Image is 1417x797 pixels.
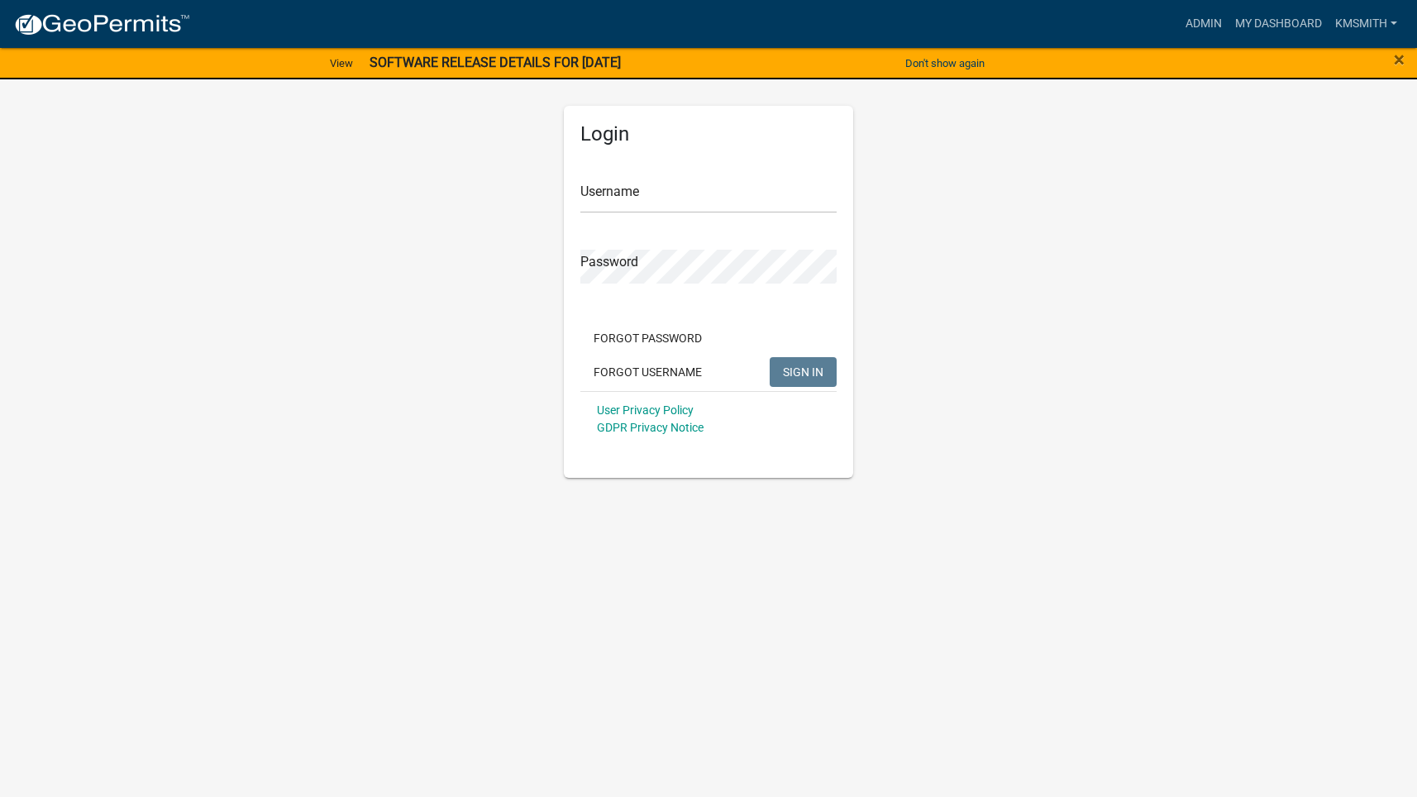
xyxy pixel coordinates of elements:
[1394,48,1405,71] span: ×
[1179,8,1229,40] a: Admin
[580,122,837,146] h5: Login
[580,357,715,387] button: Forgot Username
[783,365,823,378] span: SIGN IN
[597,421,704,434] a: GDPR Privacy Notice
[1394,50,1405,69] button: Close
[770,357,837,387] button: SIGN IN
[1229,8,1329,40] a: My Dashboard
[1329,8,1404,40] a: kmsmith
[323,50,360,77] a: View
[597,403,694,417] a: User Privacy Policy
[899,50,991,77] button: Don't show again
[580,323,715,353] button: Forgot Password
[370,55,621,70] strong: SOFTWARE RELEASE DETAILS FOR [DATE]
